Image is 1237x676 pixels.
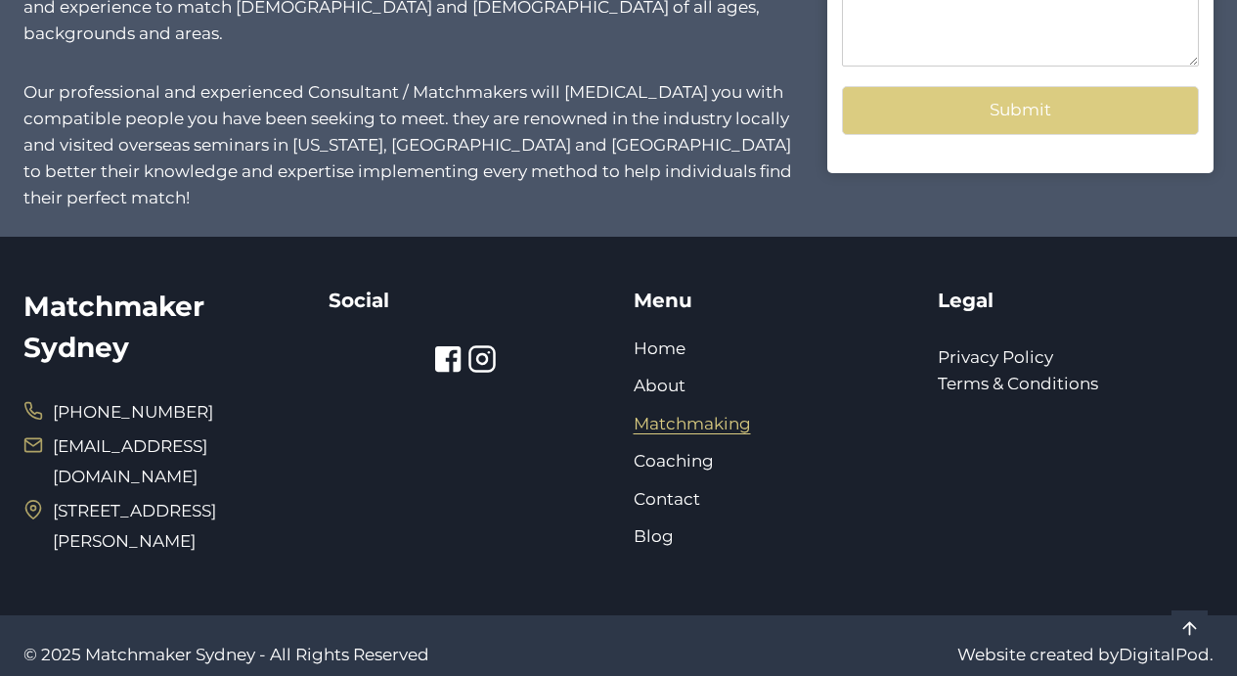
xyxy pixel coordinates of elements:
p: Our professional and experienced Consultant / Matchmakers will [MEDICAL_DATA] you with compatible... [23,79,796,212]
p: © 2025 Matchmaker Sydney - All Rights Reserved [23,642,604,668]
a: [PHONE_NUMBER] [23,397,213,428]
h2: Matchmaker Sydney [23,286,299,368]
span: [PHONE_NUMBER] [53,397,213,428]
a: [EMAIL_ADDRESS][DOMAIN_NAME] [53,436,207,486]
a: Contact [634,489,700,509]
h5: Menu [634,286,909,315]
a: Matchmaking [634,414,751,433]
h5: Legal [938,286,1214,315]
a: DigitalPod [1119,645,1210,664]
p: Website created by . [634,642,1215,668]
a: Terms & Conditions [938,374,1098,393]
a: Home [634,338,685,358]
span: [STREET_ADDRESS][PERSON_NAME] [53,496,299,556]
a: Privacy Policy [938,347,1053,367]
a: Coaching [634,451,714,471]
h5: Social [329,286,604,315]
a: Scroll to top [1171,610,1208,647]
button: Submit [842,86,1199,134]
a: Blog [634,526,674,546]
a: About [634,376,685,395]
